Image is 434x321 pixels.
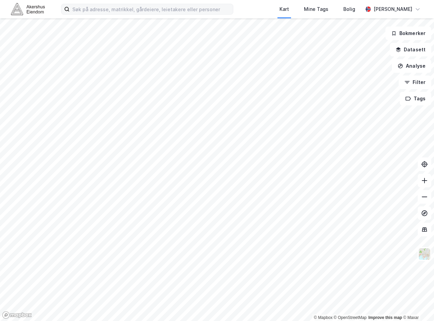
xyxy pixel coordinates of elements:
[11,3,45,15] img: akershus-eiendom-logo.9091f326c980b4bce74ccdd9f866810c.svg
[279,5,289,13] div: Kart
[2,311,32,319] a: Mapbox homepage
[390,43,431,56] button: Datasett
[392,59,431,73] button: Analyse
[400,288,434,321] div: Kontrollprogram for chat
[374,5,412,13] div: [PERSON_NAME]
[343,5,355,13] div: Bolig
[385,27,431,40] button: Bokmerker
[400,92,431,105] button: Tags
[314,315,332,320] a: Mapbox
[334,315,367,320] a: OpenStreetMap
[400,288,434,321] iframe: Chat Widget
[70,4,233,14] input: Søk på adresse, matrikkel, gårdeiere, leietakere eller personer
[304,5,328,13] div: Mine Tags
[368,315,402,320] a: Improve this map
[399,75,431,89] button: Filter
[418,248,431,260] img: Z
